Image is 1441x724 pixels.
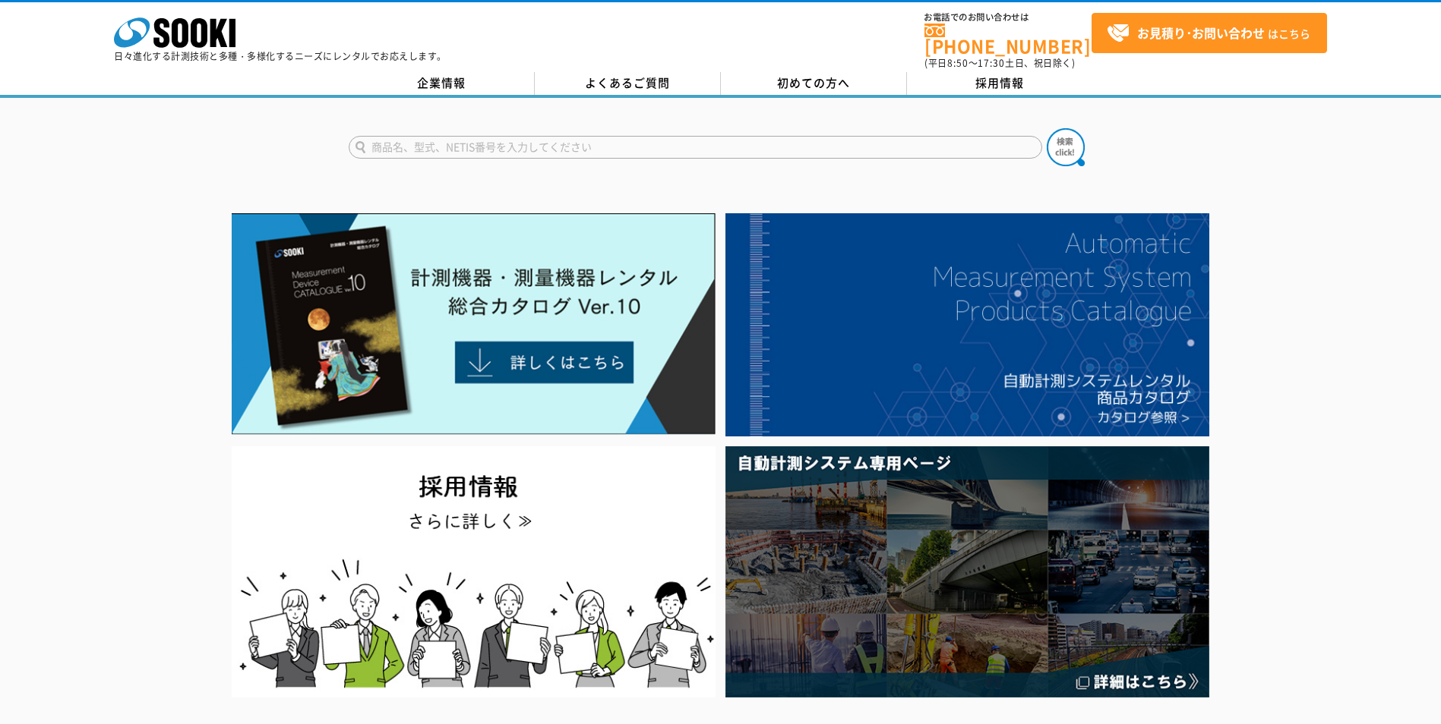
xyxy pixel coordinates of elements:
a: お見積り･お問い合わせはこちら [1092,13,1327,53]
a: 採用情報 [907,72,1093,95]
span: はこちら [1107,22,1310,45]
a: よくあるご質問 [535,72,721,95]
strong: お見積り･お問い合わせ [1137,24,1265,42]
a: [PHONE_NUMBER] [924,24,1092,55]
input: 商品名、型式、NETIS番号を入力してください [349,136,1042,159]
span: 17:30 [978,56,1005,70]
img: 自動計測システム専用ページ [725,446,1209,697]
span: お電話でのお問い合わせは [924,13,1092,22]
img: 自動計測システムカタログ [725,213,1209,436]
a: 企業情報 [349,72,535,95]
img: btn_search.png [1047,128,1085,166]
span: 初めての方へ [777,74,850,91]
span: 8:50 [947,56,969,70]
p: 日々進化する計測技術と多種・多様化するニーズにレンタルでお応えします。 [114,52,447,61]
img: Catalog Ver10 [232,213,716,435]
img: SOOKI recruit [232,446,716,697]
a: 初めての方へ [721,72,907,95]
span: (平日 ～ 土日、祝日除く) [924,56,1075,70]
